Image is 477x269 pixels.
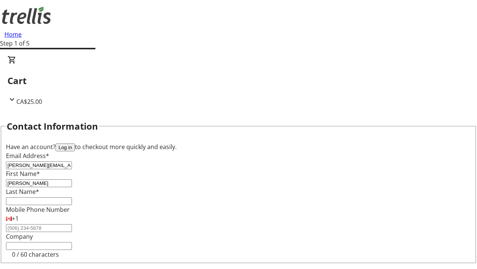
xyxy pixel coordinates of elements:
label: Last Name* [6,188,39,196]
span: CA$25.00 [16,98,42,106]
h2: Cart [7,74,470,87]
h2: Contact Information [7,120,98,133]
tr-character-limit: 0 / 60 characters [12,250,59,259]
label: Email Address* [6,152,49,160]
label: Mobile Phone Number [6,205,70,214]
button: Log in [56,143,75,151]
div: Have an account? to checkout more quickly and easily. [6,142,471,151]
div: CartCA$25.00 [7,55,470,106]
input: (506) 234-5678 [6,224,72,232]
label: First Name* [6,170,40,178]
label: Company [6,232,33,241]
